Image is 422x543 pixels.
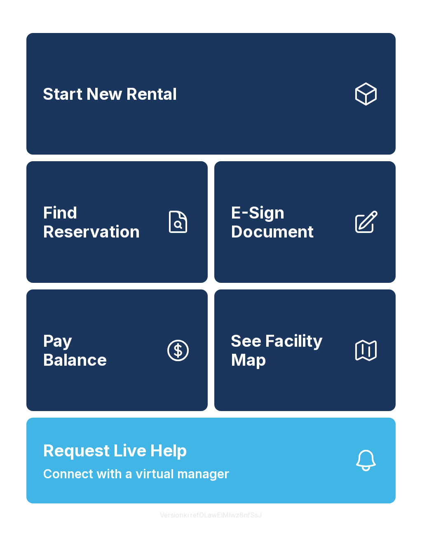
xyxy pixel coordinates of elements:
[153,503,269,527] button: VersionkrrefDLawElMlwz8nfSsJ
[43,85,177,103] span: Start New Rental
[214,161,396,283] a: E-Sign Document
[26,33,396,155] a: Start New Rental
[26,161,208,283] a: Find Reservation
[26,418,396,503] button: Request Live HelpConnect with a virtual manager
[43,331,107,369] span: Pay Balance
[43,203,158,241] span: Find Reservation
[43,465,229,483] span: Connect with a virtual manager
[26,289,208,411] button: PayBalance
[43,438,187,463] span: Request Live Help
[214,289,396,411] button: See Facility Map
[231,203,346,241] span: E-Sign Document
[231,331,346,369] span: See Facility Map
